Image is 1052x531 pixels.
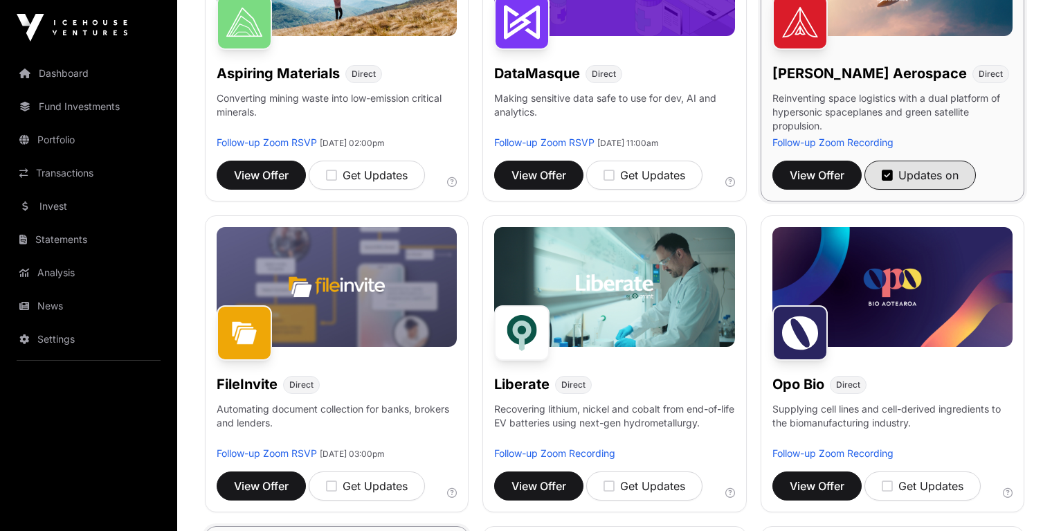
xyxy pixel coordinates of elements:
[604,478,685,494] div: Get Updates
[772,64,967,83] h1: [PERSON_NAME] Aerospace
[561,379,586,390] span: Direct
[17,14,127,42] img: Icehouse Ventures Logo
[604,167,685,183] div: Get Updates
[772,161,862,190] button: View Offer
[326,167,408,183] div: Get Updates
[234,167,289,183] span: View Offer
[494,305,550,361] img: Liberate
[772,91,1013,136] p: Reinventing space logistics with a dual platform of hypersonic spaceplanes and green satellite pr...
[320,138,385,148] span: [DATE] 02:00pm
[494,227,734,348] img: Liberate-Banner.jpg
[586,471,702,501] button: Get Updates
[326,478,408,494] div: Get Updates
[772,375,824,394] h1: Opo Bio
[494,471,583,501] button: View Offer
[320,449,385,459] span: [DATE] 03:00pm
[309,161,425,190] button: Get Updates
[494,402,734,447] p: Recovering lithium, nickel and cobalt from end-of-life EV batteries using next-gen hydrometallurgy.
[494,161,583,190] button: View Offer
[217,227,457,348] img: File-Invite-Banner.jpg
[772,305,828,361] img: Opo Bio
[11,125,166,155] a: Portfolio
[217,136,317,148] a: Follow-up Zoom RSVP
[772,227,1013,348] img: Opo-Bio-Banner.jpg
[217,91,457,136] p: Converting mining waste into low-emission critical minerals.
[586,161,702,190] button: Get Updates
[11,324,166,354] a: Settings
[836,379,860,390] span: Direct
[309,471,425,501] button: Get Updates
[772,402,1013,430] p: Supplying cell lines and cell-derived ingredients to the biomanufacturing industry.
[882,478,963,494] div: Get Updates
[11,158,166,188] a: Transactions
[11,291,166,321] a: News
[217,64,340,83] h1: Aspiring Materials
[217,447,317,459] a: Follow-up Zoom RSVP
[864,161,976,190] button: Updates on
[289,379,314,390] span: Direct
[217,305,272,361] img: FileInvite
[11,91,166,122] a: Fund Investments
[494,447,615,459] a: Follow-up Zoom Recording
[217,375,278,394] h1: FileInvite
[772,136,894,148] a: Follow-up Zoom Recording
[352,69,376,80] span: Direct
[11,258,166,288] a: Analysis
[772,471,862,501] button: View Offer
[494,136,595,148] a: Follow-up Zoom RSVP
[494,64,580,83] h1: DataMasque
[864,471,981,501] button: Get Updates
[979,69,1003,80] span: Direct
[494,91,734,136] p: Making sensitive data safe to use for dev, AI and analytics.
[217,402,457,447] p: Automating document collection for banks, brokers and lenders.
[217,161,306,190] button: View Offer
[882,167,959,183] div: Updates on
[511,167,566,183] span: View Offer
[11,224,166,255] a: Statements
[511,478,566,494] span: View Offer
[217,471,306,501] button: View Offer
[772,447,894,459] a: Follow-up Zoom Recording
[234,478,289,494] span: View Offer
[597,138,659,148] span: [DATE] 11:00am
[592,69,616,80] span: Direct
[11,191,166,222] a: Invest
[983,465,1052,531] iframe: Chat Widget
[790,167,844,183] span: View Offer
[11,58,166,89] a: Dashboard
[790,478,844,494] span: View Offer
[494,375,550,394] h1: Liberate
